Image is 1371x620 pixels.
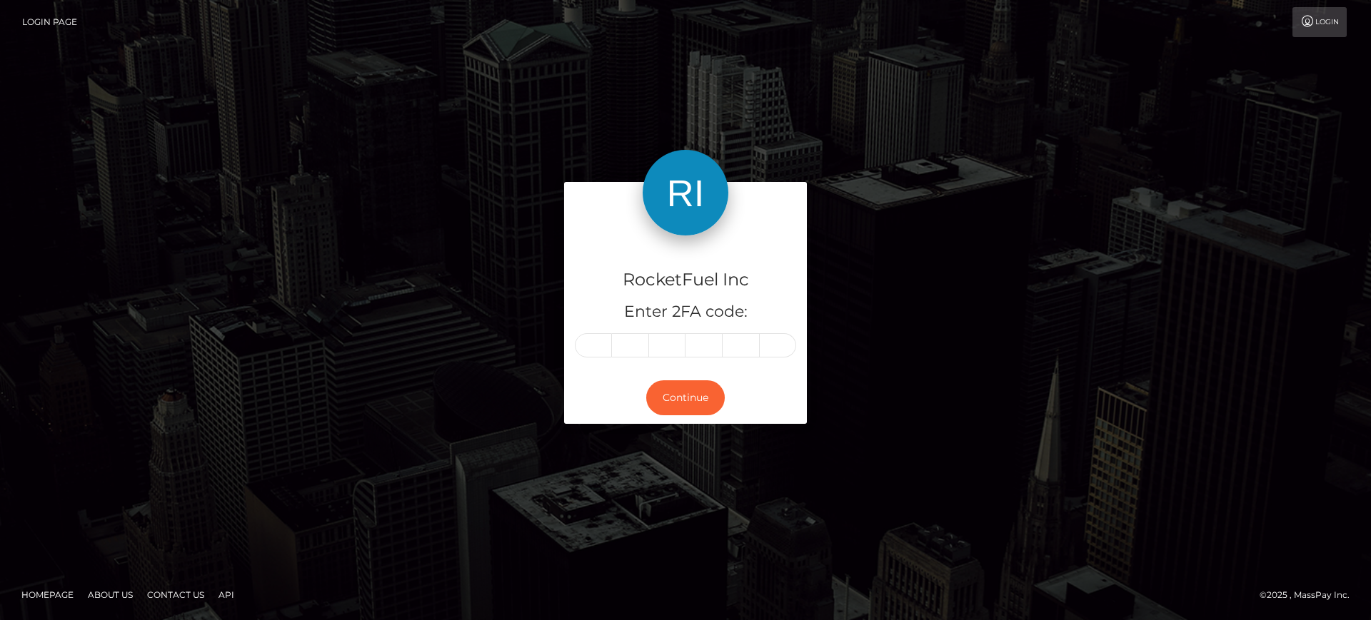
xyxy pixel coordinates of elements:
a: Homepage [16,584,79,606]
h4: RocketFuel Inc [575,268,796,293]
a: Login Page [22,7,77,37]
a: API [213,584,240,606]
button: Continue [646,380,725,415]
div: © 2025 , MassPay Inc. [1260,587,1360,603]
a: About Us [82,584,139,606]
a: Login [1292,7,1347,37]
a: Contact Us [141,584,210,606]
img: RocketFuel Inc [643,150,728,235]
h5: Enter 2FA code: [575,301,796,323]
